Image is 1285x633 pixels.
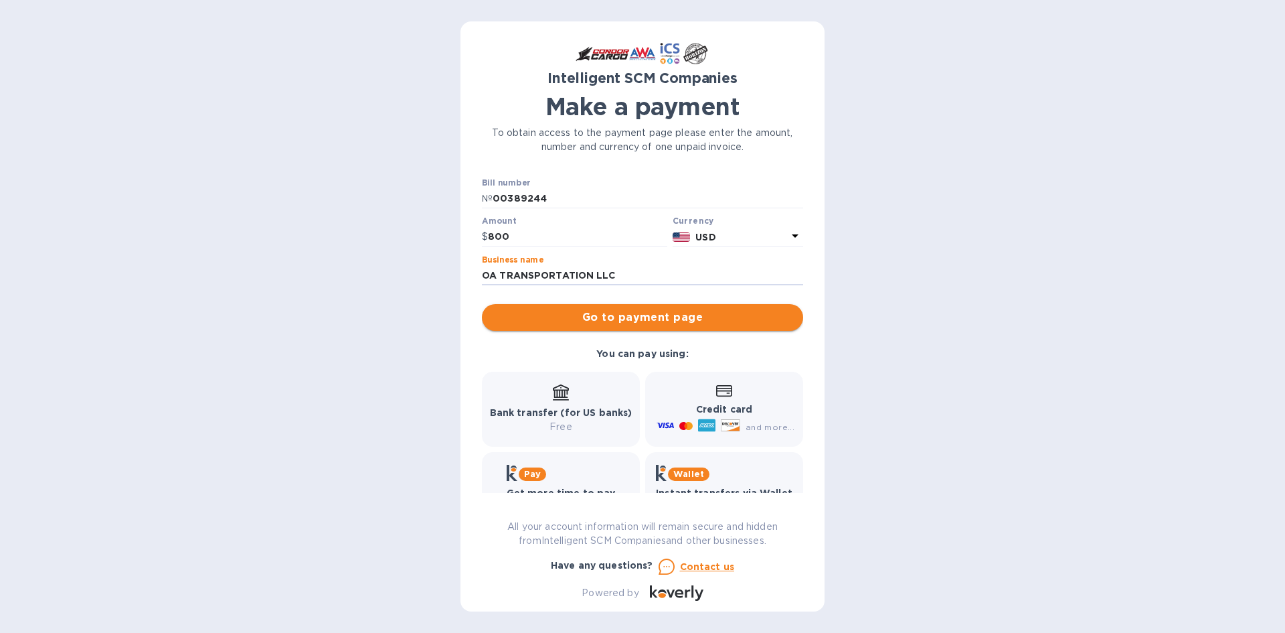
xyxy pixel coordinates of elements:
button: Go to payment page [482,304,803,331]
p: Free [490,420,632,434]
b: Get more time to pay [507,488,616,498]
input: Enter business name [482,266,803,286]
b: Pay [524,469,541,479]
input: Enter bill number [493,189,803,209]
b: Credit card [696,404,752,415]
h1: Make a payment [482,92,803,121]
label: Bill number [482,179,530,187]
b: Have any questions? [551,560,653,571]
u: Contact us [680,561,735,572]
p: To obtain access to the payment page please enter the amount, number and currency of one unpaid i... [482,126,803,154]
span: and more... [746,422,794,432]
b: Currency [673,216,714,226]
p: All your account information will remain secure and hidden from Intelligent SCM Companies and oth... [482,520,803,548]
label: Amount [482,218,516,226]
b: Intelligent SCM Companies [547,70,738,86]
label: Business name [482,256,543,264]
b: You can pay using: [596,348,688,359]
p: № [482,192,493,206]
b: Wallet [673,469,704,479]
img: USD [673,232,691,242]
input: 0.00 [488,227,667,247]
p: $ [482,230,488,244]
p: Powered by [582,586,638,600]
span: Go to payment page [493,309,792,326]
b: USD [695,232,715,242]
b: Instant transfers via Wallet [656,488,792,498]
b: Bank transfer (for US banks) [490,407,632,418]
